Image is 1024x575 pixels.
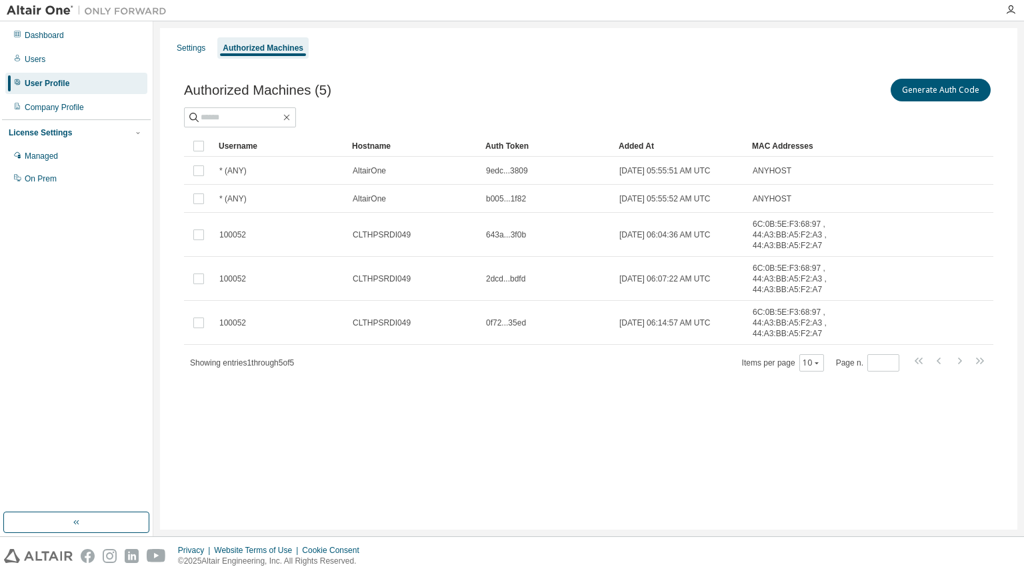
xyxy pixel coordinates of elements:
[214,545,302,556] div: Website Terms of Use
[619,318,711,328] span: [DATE] 06:14:57 AM UTC
[753,307,853,339] span: 6C:0B:5E:F3:68:97 , 44:A3:BB:A5:F2:A3 , 44:A3:BB:A5:F2:A7
[619,193,711,204] span: [DATE] 05:55:52 AM UTC
[190,358,294,368] span: Showing entries 1 through 5 of 5
[353,193,386,204] span: AltairOne
[178,545,214,556] div: Privacy
[302,545,367,556] div: Cookie Consent
[753,193,791,204] span: ANYHOST
[9,127,72,138] div: License Settings
[184,83,331,98] span: Authorized Machines (5)
[177,43,205,53] div: Settings
[753,165,791,176] span: ANYHOST
[219,193,247,204] span: * (ANY)
[178,556,367,567] p: © 2025 Altair Engineering, Inc. All Rights Reserved.
[753,219,853,251] span: 6C:0B:5E:F3:68:97 , 44:A3:BB:A5:F2:A3 , 44:A3:BB:A5:F2:A7
[353,318,411,328] span: CLTHPSRDI049
[353,165,386,176] span: AltairOne
[147,549,166,563] img: youtube.svg
[486,229,526,240] span: 643a...3f0b
[753,263,853,295] span: 6C:0B:5E:F3:68:97 , 44:A3:BB:A5:F2:A3 , 44:A3:BB:A5:F2:A7
[619,165,711,176] span: [DATE] 05:55:51 AM UTC
[4,549,73,563] img: altair_logo.svg
[486,165,528,176] span: 9edc...3809
[742,354,824,372] span: Items per page
[223,43,303,53] div: Authorized Machines
[486,193,526,204] span: b005...1f82
[485,135,608,157] div: Auth Token
[619,135,741,157] div: Added At
[81,549,95,563] img: facebook.svg
[103,549,117,563] img: instagram.svg
[219,135,341,157] div: Username
[836,354,899,372] span: Page n.
[25,54,45,65] div: Users
[25,30,64,41] div: Dashboard
[486,318,526,328] span: 0f72...35ed
[25,151,58,161] div: Managed
[891,79,991,101] button: Generate Auth Code
[752,135,853,157] div: MAC Addresses
[486,273,525,284] span: 2dcd...bdfd
[619,229,711,240] span: [DATE] 06:04:36 AM UTC
[353,229,411,240] span: CLTHPSRDI049
[353,273,411,284] span: CLTHPSRDI049
[619,273,711,284] span: [DATE] 06:07:22 AM UTC
[7,4,173,17] img: Altair One
[25,173,57,184] div: On Prem
[219,229,246,240] span: 100052
[25,102,84,113] div: Company Profile
[219,318,246,328] span: 100052
[803,358,821,368] button: 10
[352,135,475,157] div: Hostname
[219,273,246,284] span: 100052
[219,165,247,176] span: * (ANY)
[125,549,139,563] img: linkedin.svg
[25,78,69,89] div: User Profile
